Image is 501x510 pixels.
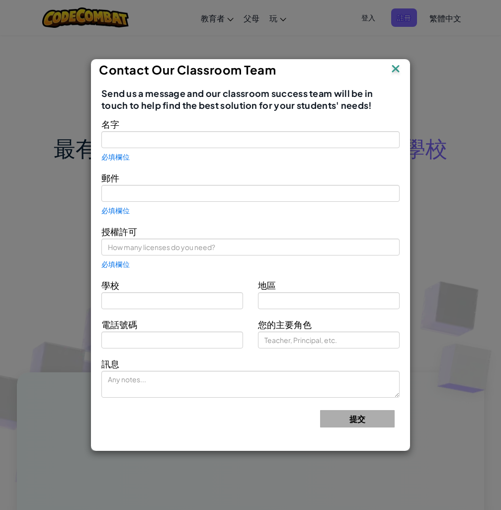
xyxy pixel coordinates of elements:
[101,319,137,330] span: 電話號碼
[99,62,276,77] span: Contact Our Classroom Team
[101,226,137,237] span: 授權許可
[389,62,402,77] img: IconClose.svg
[258,319,312,330] span: 您的主要角色
[101,172,119,183] span: 郵件
[101,358,119,369] span: 訊息
[320,410,395,427] button: 提交
[101,87,400,111] span: Send us a message and our classroom success team will be in touch to help find the best solution ...
[101,118,119,130] span: 名字
[101,239,400,255] input: How many licenses do you need?
[101,260,130,268] span: 必填欄位
[101,279,119,291] span: 學校
[101,206,130,214] span: 必填欄位
[258,279,276,291] span: 地區
[258,332,400,348] input: Teacher, Principal, etc.
[101,153,130,161] span: 必填欄位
